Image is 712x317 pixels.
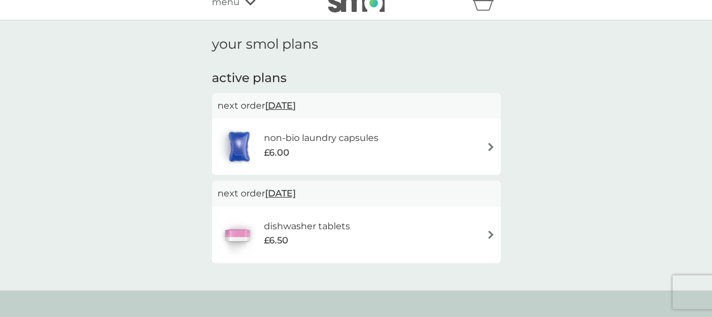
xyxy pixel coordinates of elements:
[212,36,501,53] h1: your smol plans
[218,98,495,113] p: next order
[218,186,495,201] p: next order
[487,143,495,151] img: arrow right
[212,70,501,87] h2: active plans
[218,127,261,166] img: non-bio laundry capsules
[265,182,296,204] span: [DATE]
[263,131,378,145] h6: non-bio laundry capsules
[263,145,289,160] span: £6.00
[265,95,296,117] span: [DATE]
[263,233,288,248] span: £6.50
[218,215,257,255] img: dishwasher tablets
[263,219,349,234] h6: dishwasher tablets
[487,230,495,239] img: arrow right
